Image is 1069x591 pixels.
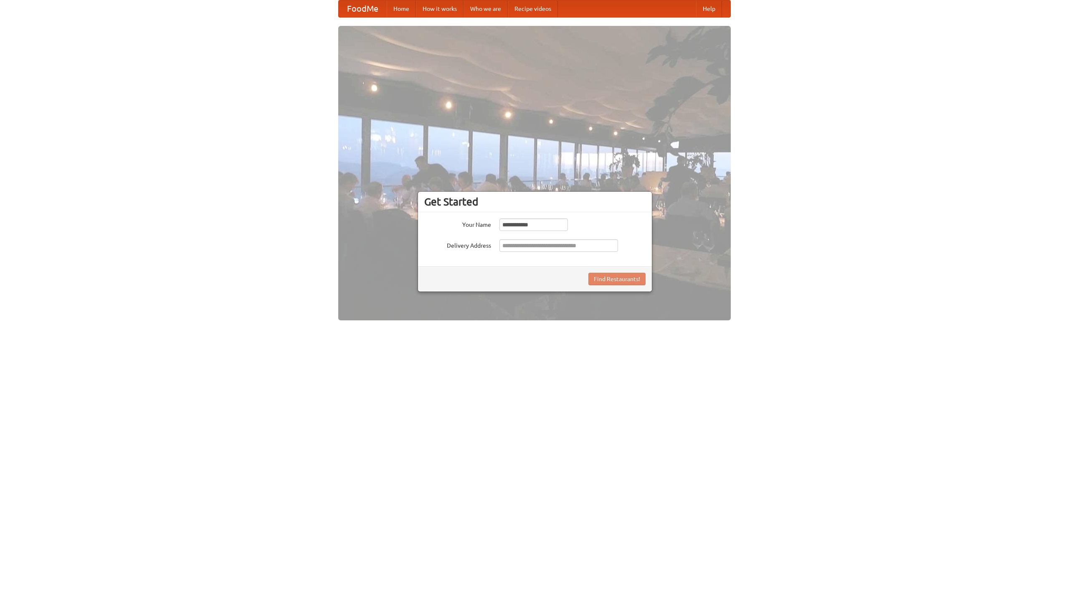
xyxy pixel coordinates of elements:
label: Delivery Address [424,239,491,250]
a: How it works [416,0,464,17]
a: Recipe videos [508,0,558,17]
h3: Get Started [424,195,646,208]
label: Your Name [424,218,491,229]
button: Find Restaurants! [588,273,646,285]
a: Help [696,0,722,17]
a: FoodMe [339,0,387,17]
a: Who we are [464,0,508,17]
a: Home [387,0,416,17]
